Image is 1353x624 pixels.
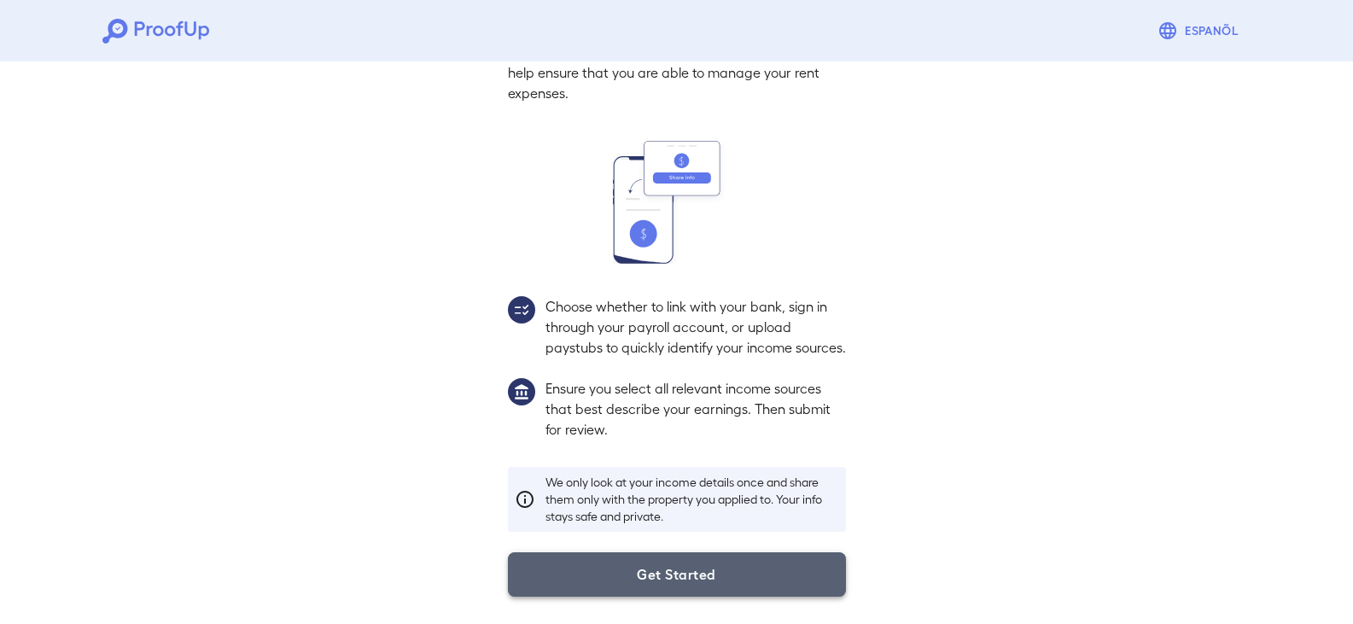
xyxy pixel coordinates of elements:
img: group2.svg [508,296,535,324]
p: Choose whether to link with your bank, sign in through your payroll account, or upload paystubs t... [545,296,846,358]
button: Get Started [508,552,846,597]
p: We only look at your income details once and share them only with the property you applied to. Yo... [545,474,839,525]
img: group1.svg [508,378,535,405]
p: Ensure you select all relevant income sources that best describe your earnings. Then submit for r... [545,378,846,440]
img: transfer_money.svg [613,141,741,264]
button: Espanõl [1151,14,1251,48]
p: In this step, you'll share your income sources with us to help ensure that you are able to manage... [508,42,846,103]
